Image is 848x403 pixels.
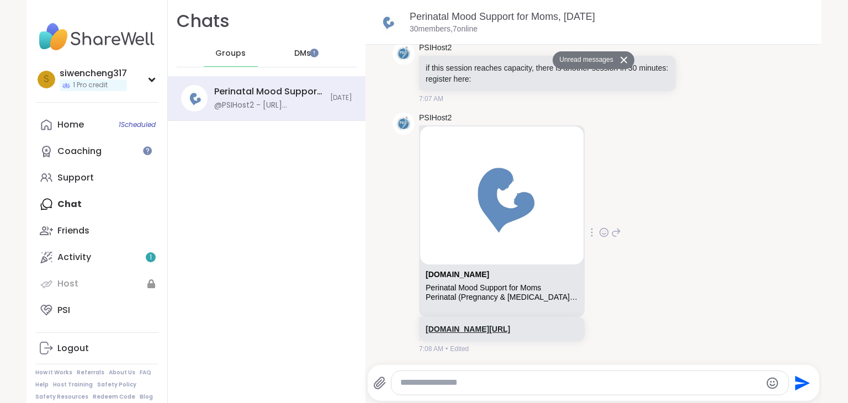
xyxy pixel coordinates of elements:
[35,369,72,377] a: How It Works
[35,138,158,165] a: Coaching
[215,48,246,59] span: Groups
[44,72,49,87] span: s
[35,271,158,297] a: Host
[420,126,584,264] img: Perinatal Mood Support for Moms
[419,43,452,54] a: PSIHost2
[140,369,151,377] a: FAQ
[766,377,779,390] button: Emoji picker
[214,86,324,98] div: Perinatal Mood Support for Moms, [DATE]
[53,381,93,389] a: Host Training
[97,381,136,389] a: Safety Policy
[789,370,814,395] button: Send
[35,381,49,389] a: Help
[426,325,510,333] a: [DOMAIN_NAME][URL]
[426,62,669,84] p: if this session reaches capacity, there is another session in 30 minutes: register here:
[330,93,352,103] span: [DATE]
[143,146,152,155] iframe: Spotlight
[410,11,595,22] a: Perinatal Mood Support for Moms, [DATE]
[119,120,156,129] span: 1 Scheduled
[450,344,469,354] span: Edited
[393,43,415,65] img: https://sharewell-space-live.sfo3.digitaloceanspaces.com/user-generated/59b41db4-90de-4206-a750-c...
[446,344,448,354] span: •
[35,393,88,401] a: Safety Resources
[73,81,108,90] span: 1 Pro credit
[57,172,94,184] div: Support
[426,270,489,279] a: Attachment
[93,393,135,401] a: Redeem Code
[109,369,135,377] a: About Us
[400,377,761,389] textarea: Type your message
[57,225,89,237] div: Friends
[140,393,153,401] a: Blog
[35,165,158,191] a: Support
[310,49,319,57] iframe: Spotlight
[419,113,452,124] a: PSIHost2
[177,9,230,34] h1: Chats
[181,85,208,112] img: Perinatal Mood Support for Moms, Sep 15
[77,369,104,377] a: Referrals
[150,253,152,262] span: 1
[35,244,158,271] a: Activity1
[419,344,443,354] span: 7:08 AM
[419,94,443,104] span: 7:07 AM
[35,218,158,244] a: Friends
[57,119,84,131] div: Home
[294,48,311,59] span: DMs
[60,67,127,79] div: siwencheng317
[426,293,578,302] div: Perinatal (Pregnancy & [MEDICAL_DATA]) Mood Support for Moms. Our online groups help you connect ...
[35,112,158,138] a: Home1Scheduled
[57,342,89,354] div: Logout
[35,297,158,324] a: PSI
[553,51,616,69] button: Unread messages
[57,278,78,290] div: Host
[214,100,324,111] div: @PSIHost2 - [URL][DOMAIN_NAME]
[57,145,102,157] div: Coaching
[426,283,578,293] div: Perinatal Mood Support for Moms
[35,335,158,362] a: Logout
[410,24,478,35] p: 30 members, 7 online
[393,113,415,135] img: https://sharewell-space-live.sfo3.digitaloceanspaces.com/user-generated/59b41db4-90de-4206-a750-c...
[57,251,91,263] div: Activity
[57,304,70,316] div: PSI
[35,18,158,56] img: ShareWell Nav Logo
[374,9,401,35] img: Perinatal Mood Support for Moms, Sep 15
